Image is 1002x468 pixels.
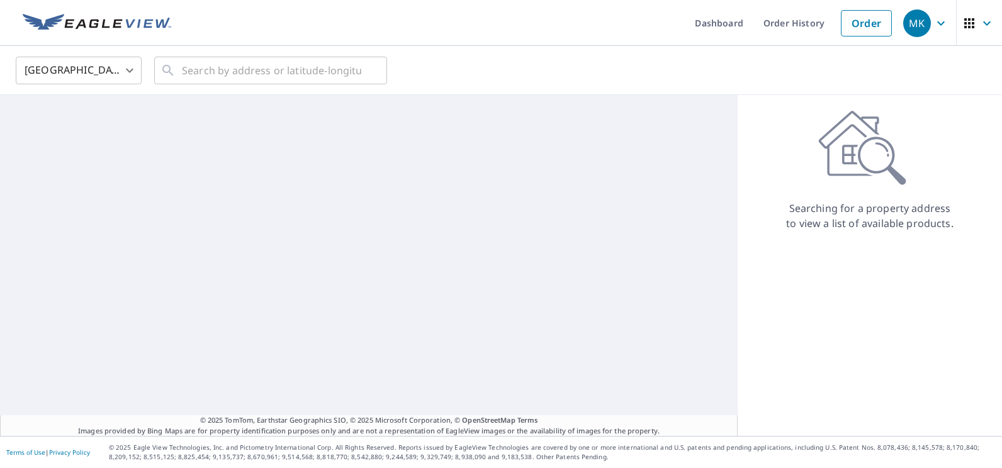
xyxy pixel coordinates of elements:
p: © 2025 Eagle View Technologies, Inc. and Pictometry International Corp. All Rights Reserved. Repo... [109,443,996,462]
a: OpenStreetMap [462,415,515,425]
a: Privacy Policy [49,448,90,457]
a: Terms of Use [6,448,45,457]
a: Order [841,10,892,36]
a: Terms [517,415,538,425]
input: Search by address or latitude-longitude [182,53,361,88]
div: [GEOGRAPHIC_DATA] [16,53,142,88]
img: EV Logo [23,14,171,33]
div: MK [903,9,931,37]
p: | [6,448,90,456]
p: Searching for a property address to view a list of available products. [785,201,954,231]
span: © 2025 TomTom, Earthstar Geographics SIO, © 2025 Microsoft Corporation, © [200,415,538,426]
